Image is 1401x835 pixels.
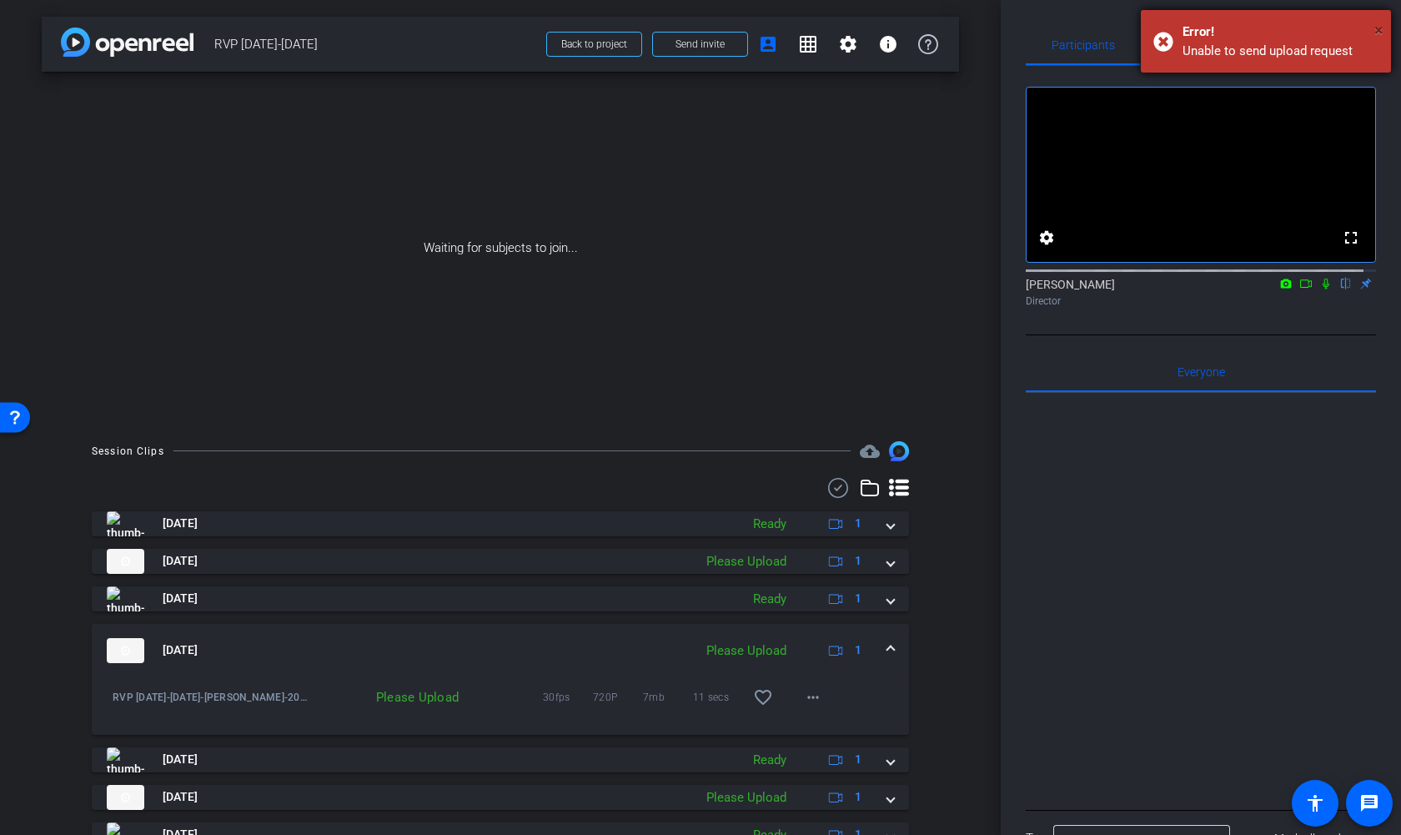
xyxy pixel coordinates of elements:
[753,687,773,707] mat-icon: favorite_border
[1037,228,1057,248] mat-icon: settings
[107,586,144,611] img: thumb-nail
[838,34,858,54] mat-icon: settings
[758,34,778,54] mat-icon: account_box
[855,552,861,570] span: 1
[92,586,909,611] mat-expansion-panel-header: thumb-nail[DATE]Ready1
[698,788,795,807] div: Please Upload
[745,515,795,534] div: Ready
[643,689,693,706] span: 7mb
[92,624,909,677] mat-expansion-panel-header: thumb-nail[DATE]Please Upload1
[698,552,795,571] div: Please Upload
[1305,793,1325,813] mat-icon: accessibility
[1183,42,1378,61] div: Unable to send upload request
[698,641,795,661] div: Please Upload
[546,32,642,57] button: Back to project
[113,689,310,706] span: RVP [DATE]-[DATE]-[PERSON_NAME]-2025-10-08-16-47-48-950-0
[163,515,198,532] span: [DATE]
[107,511,144,536] img: thumb-nail
[855,590,861,607] span: 1
[1374,18,1383,43] button: Close
[1026,276,1376,309] div: [PERSON_NAME]
[107,549,144,574] img: thumb-nail
[61,28,193,57] img: app-logo
[163,788,198,806] span: [DATE]
[745,751,795,770] div: Ready
[878,34,898,54] mat-icon: info
[855,641,861,659] span: 1
[163,751,198,768] span: [DATE]
[855,788,861,806] span: 1
[889,441,909,461] img: Session clips
[107,638,144,663] img: thumb-nail
[855,515,861,532] span: 1
[593,689,643,706] span: 720P
[92,549,909,574] mat-expansion-panel-header: thumb-nail[DATE]Please Upload1
[693,689,743,706] span: 11 secs
[92,443,164,460] div: Session Clips
[675,38,725,51] span: Send invite
[92,747,909,772] mat-expansion-panel-header: thumb-nail[DATE]Ready1
[42,72,959,425] div: Waiting for subjects to join...
[107,785,144,810] img: thumb-nail
[1178,366,1225,378] span: Everyone
[1341,228,1361,248] mat-icon: fullscreen
[855,751,861,768] span: 1
[860,441,880,461] span: Destinations for your clips
[163,641,198,659] span: [DATE]
[214,28,536,61] span: RVP [DATE]-[DATE]
[798,34,818,54] mat-icon: grid_on
[652,32,748,57] button: Send invite
[92,677,909,735] div: thumb-nail[DATE]Please Upload1
[92,785,909,810] mat-expansion-panel-header: thumb-nail[DATE]Please Upload1
[1183,23,1378,42] div: Error!
[1359,793,1379,813] mat-icon: message
[310,689,467,706] div: Please Upload
[1336,275,1356,290] mat-icon: flip
[745,590,795,609] div: Ready
[163,590,198,607] span: [DATE]
[803,687,823,707] mat-icon: more_horiz
[1052,39,1115,51] span: Participants
[1026,294,1376,309] div: Director
[1374,20,1383,40] span: ×
[860,441,880,461] mat-icon: cloud_upload
[92,511,909,536] mat-expansion-panel-header: thumb-nail[DATE]Ready1
[561,38,627,50] span: Back to project
[107,747,144,772] img: thumb-nail
[543,689,593,706] span: 30fps
[163,552,198,570] span: [DATE]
